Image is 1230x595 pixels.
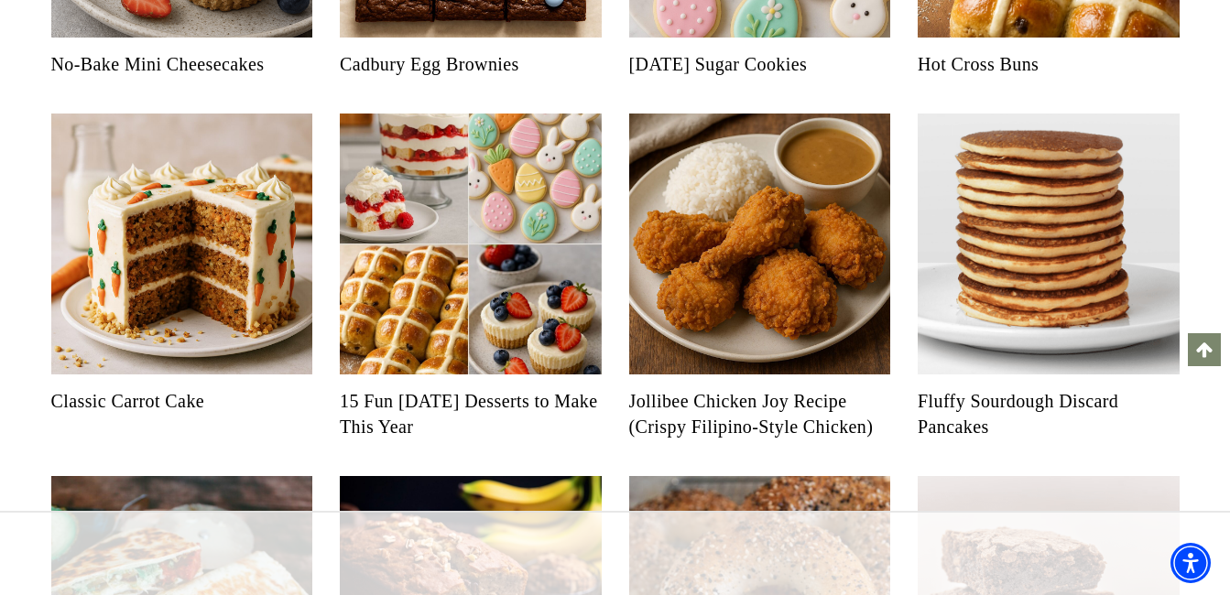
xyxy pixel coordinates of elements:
a: Read More Classic Carrot Cake [51,114,313,375]
a: Cadbury Egg Brownies [340,51,602,77]
a: Hot Cross Buns [918,51,1180,77]
a: Scroll to top [1188,333,1221,366]
a: Read More Fluffy Sourdough Discard Pancakes [918,114,1180,375]
a: Classic Carrot Cake [51,388,313,414]
div: Accessibility Menu [1170,543,1211,583]
a: Jollibee Chicken Joy Recipe (Crispy Filipino-Style Chicken) [629,388,891,439]
a: 15 Fun [DATE] Desserts to Make This Year [340,388,602,439]
a: Read More 15 Fun Easter Desserts to Make This Year [340,114,602,375]
a: Read More Jollibee Chicken Joy Recipe (Crispy Filipino-Style Chicken) [629,114,891,375]
a: [DATE] Sugar Cookies [629,51,891,77]
a: No-Bake Mini Cheesecakes [51,51,313,77]
a: Fluffy Sourdough Discard Pancakes [918,388,1180,439]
